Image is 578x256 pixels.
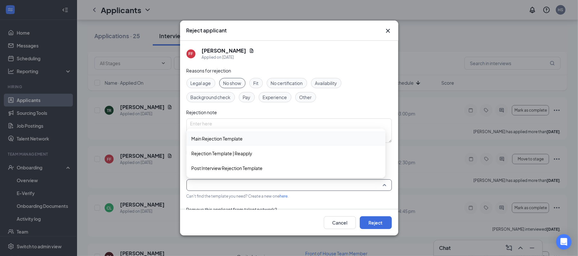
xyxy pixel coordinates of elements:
[223,80,241,87] span: No show
[186,170,246,176] span: Choose a rejection template
[243,94,251,101] span: Pay
[249,48,254,53] svg: Document
[202,47,246,54] h5: [PERSON_NAME]
[556,234,572,250] div: Open Intercom Messenger
[186,27,227,34] h3: Reject applicant
[186,194,289,199] span: Can't find the template you need? Create a new one .
[189,51,193,56] div: FF
[186,68,231,73] span: Reasons for rejection
[186,207,277,212] span: Remove this applicant from talent network?
[192,150,253,157] span: Rejection Template | Reapply
[263,94,287,101] span: Experience
[191,80,211,87] span: Legal age
[299,94,312,101] span: Other
[324,216,356,229] button: Cancel
[192,135,243,142] span: Main Rejection Template
[191,94,231,101] span: Background check
[280,194,288,199] a: here
[360,216,392,229] button: Reject
[384,27,392,35] svg: Cross
[271,80,303,87] span: No certification
[192,165,263,172] span: Post Interview Rejection Template
[384,27,392,35] button: Close
[254,80,259,87] span: Fit
[202,54,254,61] div: Applied on [DATE]
[315,80,337,87] span: Availability
[186,109,217,115] span: Rejection note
